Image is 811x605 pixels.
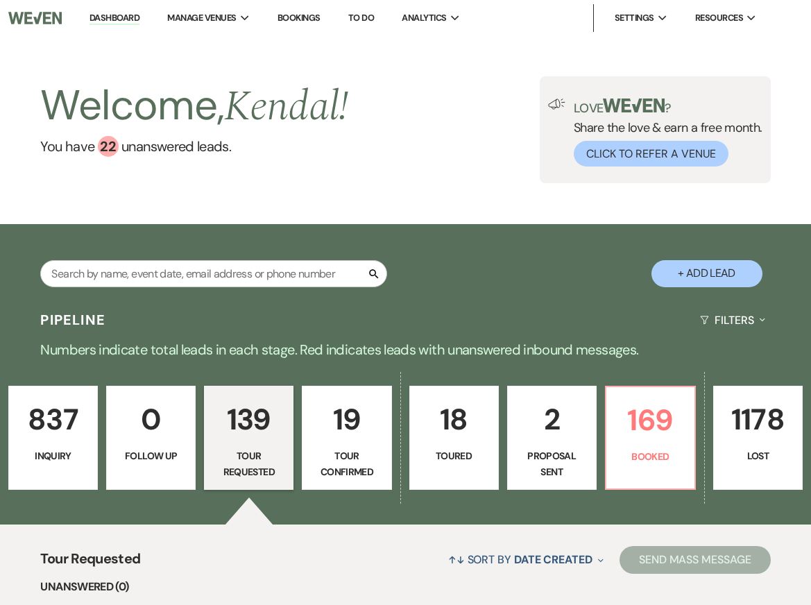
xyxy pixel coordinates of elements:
p: Booked [615,449,686,464]
button: Sort By Date Created [443,541,609,578]
a: 139Tour Requested [204,386,293,490]
p: 0 [115,396,187,443]
img: Weven Logo [8,3,62,33]
a: Bookings [278,12,321,24]
p: Proposal Sent [516,448,588,479]
button: Send Mass Message [620,546,771,574]
span: Settings [615,11,654,25]
span: Date Created [514,552,592,567]
a: You have 22 unanswered leads. [40,136,348,157]
a: 169Booked [605,386,696,490]
p: Lost [722,448,794,463]
a: 18Toured [409,386,499,490]
button: + Add Lead [651,260,762,287]
p: Toured [418,448,490,463]
a: 1178Lost [713,386,803,490]
p: Follow Up [115,448,187,463]
p: 18 [418,396,490,443]
p: 2 [516,396,588,443]
p: Tour Confirmed [311,448,382,479]
a: 19Tour Confirmed [302,386,391,490]
p: 169 [615,397,686,443]
a: 837Inquiry [8,386,98,490]
p: 1178 [722,396,794,443]
img: loud-speaker-illustration.svg [548,99,565,110]
div: 22 [98,136,119,157]
p: 837 [17,396,89,443]
span: Manage Venues [167,11,236,25]
h2: Welcome, [40,76,348,136]
input: Search by name, event date, email address or phone number [40,260,387,287]
p: Love ? [574,99,762,114]
span: Analytics [402,11,446,25]
span: Kendal ! [224,75,348,139]
li: Unanswered (0) [40,578,770,596]
span: Resources [695,11,743,25]
a: 2Proposal Sent [507,386,597,490]
p: 139 [213,396,284,443]
a: 0Follow Up [106,386,196,490]
button: Click to Refer a Venue [574,141,728,167]
div: Share the love & earn a free month. [565,99,762,167]
span: Tour Requested [40,548,140,578]
span: ↑↓ [448,552,465,567]
button: Filters [694,302,770,339]
h3: Pipeline [40,310,105,330]
p: Inquiry [17,448,89,463]
p: 19 [311,396,382,443]
a: To Do [348,12,374,24]
p: Tour Requested [213,448,284,479]
a: Dashboard [89,12,139,25]
img: weven-logo-green.svg [603,99,665,112]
